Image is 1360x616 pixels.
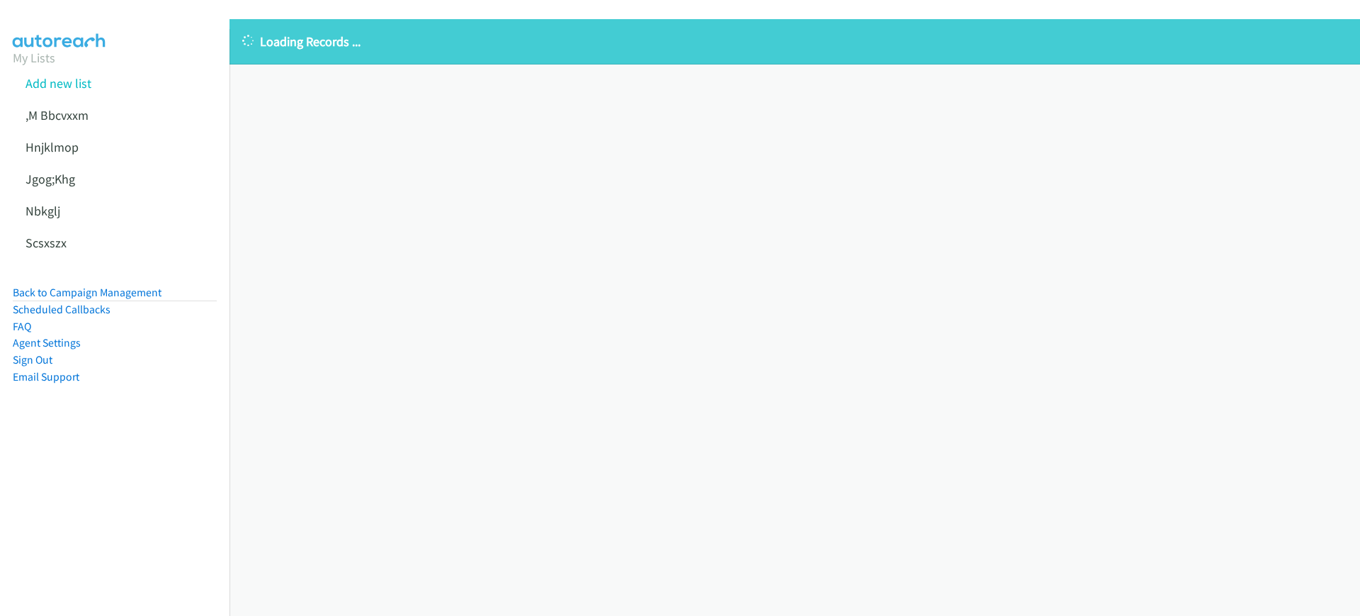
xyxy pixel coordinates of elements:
[25,107,89,123] a: ,M Bbcvxxm
[13,286,161,299] a: Back to Campaign Management
[13,370,79,383] a: Email Support
[25,203,60,219] a: Nbkglj
[13,50,55,66] a: My Lists
[25,235,67,251] a: Scsxszx
[13,353,52,366] a: Sign Out
[13,303,110,316] a: Scheduled Callbacks
[242,32,1347,51] p: Loading Records ...
[25,171,75,187] a: Jgog;Khg
[13,336,81,349] a: Agent Settings
[25,75,91,91] a: Add new list
[13,320,31,333] a: FAQ
[25,139,79,155] a: Hnjklmop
